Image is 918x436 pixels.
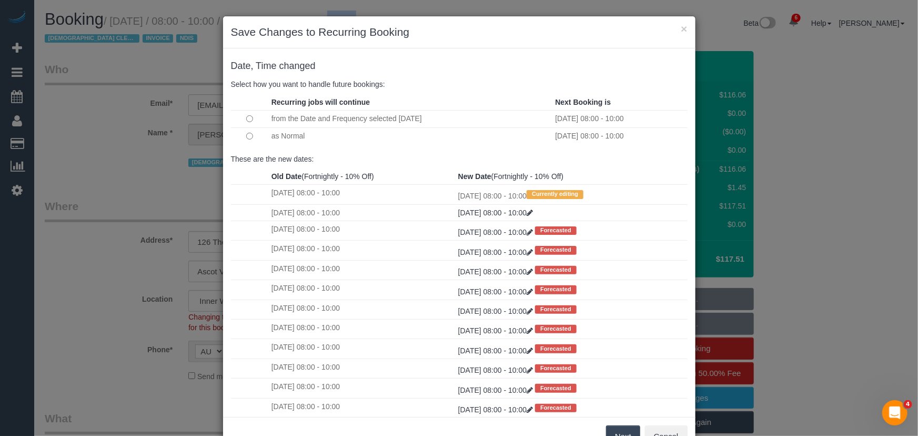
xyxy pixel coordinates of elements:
h4: changed [231,61,688,72]
td: [DATE] 08:00 - 10:00 [269,359,456,378]
span: Currently editing [527,190,583,199]
a: [DATE] 08:00 - 10:00 [458,386,535,394]
strong: New Date [458,172,491,181]
td: [DATE] 08:00 - 10:00 [552,110,687,127]
span: Forecasted [535,266,577,274]
span: Forecasted [535,226,577,235]
span: Forecasted [535,285,577,294]
p: Select how you want to handle future bookings: [231,79,688,90]
td: [DATE] 08:00 - 10:00 [269,260,456,280]
span: Forecasted [535,404,577,412]
span: Forecasted [535,384,577,392]
a: [DATE] 08:00 - 10:00 [458,366,535,374]
th: (Fortnightly - 10% Off) [456,169,688,185]
span: Forecasted [535,305,577,314]
td: as Normal [269,127,553,144]
td: [DATE] 08:00 - 10:00 [269,280,456,300]
a: [DATE] 08:00 - 10:00 [458,288,535,296]
span: Forecasted [535,325,577,333]
a: [DATE] 08:00 - 10:00 [458,267,535,276]
td: [DATE] 08:00 - 10:00 [269,339,456,359]
span: Forecasted [535,344,577,353]
strong: Old Date [271,172,302,181]
a: [DATE] 08:00 - 10:00 [458,209,533,217]
td: [DATE] 08:00 - 10:00 [269,221,456,240]
td: [DATE] 08:00 - 10:00 [269,204,456,221]
td: [DATE] 08:00 - 10:00 [552,127,687,144]
span: 4 [904,400,912,409]
a: [DATE] 08:00 - 10:00 [458,326,535,335]
td: [DATE] 08:00 - 10:00 [456,185,688,204]
a: [DATE] 08:00 - 10:00 [458,307,535,315]
td: [DATE] 08:00 - 10:00 [269,319,456,339]
span: Date, Time [231,61,277,71]
strong: Next Booking is [555,98,611,106]
td: [DATE] 08:00 - 10:00 [269,185,456,204]
td: [DATE] 08:00 - 10:00 [269,300,456,319]
td: [DATE] 08:00 - 10:00 [269,241,456,260]
a: [DATE] 08:00 - 10:00 [458,405,535,414]
span: Forecasted [535,246,577,254]
a: [DATE] 08:00 - 10:00 [458,228,535,236]
a: [DATE] 08:00 - 10:00 [458,248,535,256]
th: (Fortnightly - 10% Off) [269,169,456,185]
iframe: Intercom live chat [882,400,907,425]
td: from the Date and Frequency selected [DATE] [269,110,553,127]
td: [DATE] 08:00 - 10:00 [269,379,456,398]
strong: Recurring jobs will continue [271,98,370,106]
a: [DATE] 08:00 - 10:00 [458,346,535,355]
h3: Save Changes to Recurring Booking [231,24,688,40]
p: These are the new dates: [231,154,688,164]
td: [DATE] 08:00 - 10:00 [269,398,456,418]
button: × [681,23,687,34]
span: Forecasted [535,364,577,373]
